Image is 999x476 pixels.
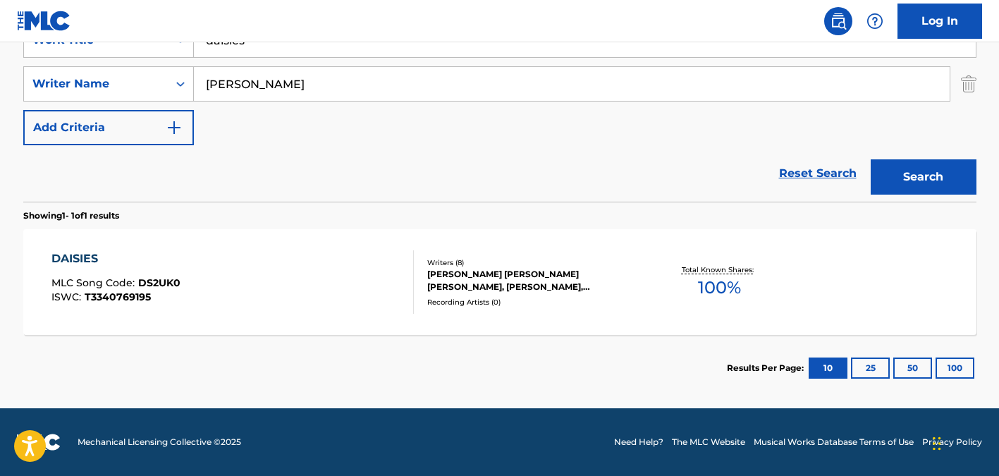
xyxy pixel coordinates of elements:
[427,257,640,268] div: Writers ( 8 )
[23,23,976,202] form: Search Form
[23,110,194,145] button: Add Criteria
[85,291,151,303] span: T3340769195
[824,7,852,35] a: Public Search
[861,7,889,35] div: Help
[166,119,183,136] img: 9d2ae6d4665cec9f34b9.svg
[23,209,119,222] p: Showing 1 - 1 of 1 results
[928,408,999,476] iframe: Chat Widget
[17,11,71,31] img: MLC Logo
[138,276,180,289] span: DS2UK0
[23,229,976,335] a: DAISIESMLC Song Code:DS2UK0ISWC:T3340769195Writers (8)[PERSON_NAME] [PERSON_NAME] [PERSON_NAME], ...
[830,13,847,30] img: search
[17,434,61,451] img: logo
[427,297,640,307] div: Recording Artists ( 0 )
[893,358,932,379] button: 50
[897,4,982,39] a: Log In
[51,250,180,267] div: DAISIES
[727,362,807,374] p: Results Per Page:
[809,358,847,379] button: 10
[871,159,976,195] button: Search
[78,436,241,448] span: Mechanical Licensing Collective © 2025
[866,13,883,30] img: help
[51,291,85,303] span: ISWC :
[51,276,138,289] span: MLC Song Code :
[961,66,976,102] img: Delete Criterion
[936,358,974,379] button: 100
[698,275,741,300] span: 100 %
[32,75,159,92] div: Writer Name
[772,158,864,189] a: Reset Search
[922,436,982,448] a: Privacy Policy
[933,422,941,465] div: Drag
[672,436,745,448] a: The MLC Website
[614,436,663,448] a: Need Help?
[851,358,890,379] button: 25
[754,436,914,448] a: Musical Works Database Terms of Use
[682,264,757,275] p: Total Known Shares:
[427,268,640,293] div: [PERSON_NAME] [PERSON_NAME] [PERSON_NAME], [PERSON_NAME], [PERSON_NAME], [PERSON_NAME], [PERSON_N...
